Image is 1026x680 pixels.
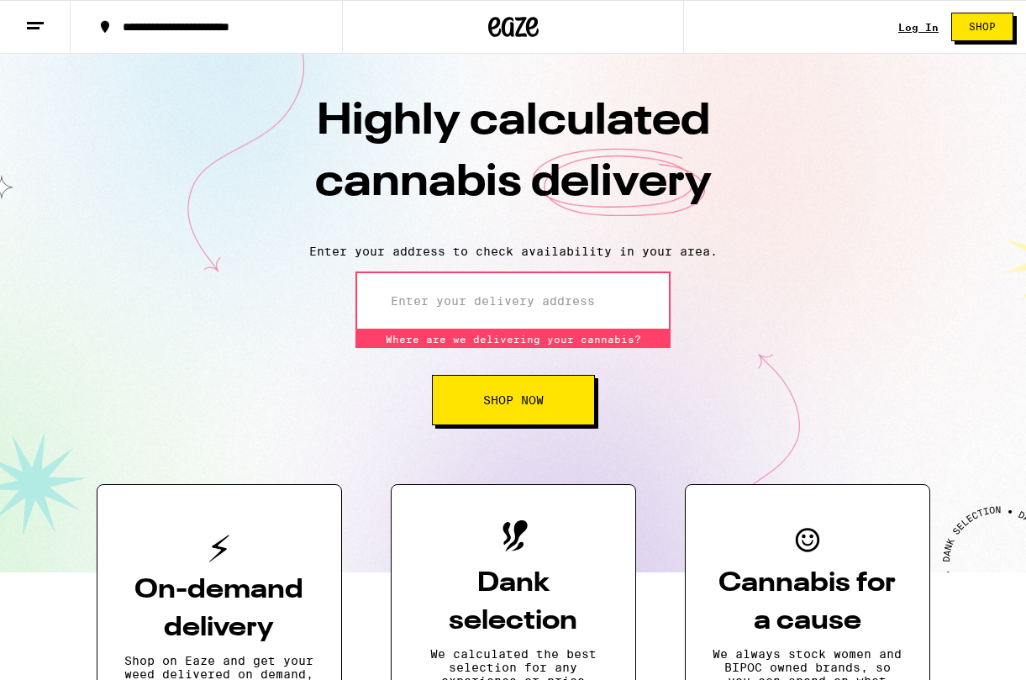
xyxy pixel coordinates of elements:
[124,572,314,647] h3: On-demand delivery
[418,565,608,640] h3: Dank selection
[219,92,808,231] h1: Highly calculated cannabis delivery
[355,271,671,330] input: Enter your delivery address
[432,375,595,425] button: Shop Now
[17,245,1009,258] p: Enter your address to check availability in your area.
[951,13,1013,41] button: Shop
[969,22,996,32] span: Shop
[898,22,939,33] div: Log In
[483,394,544,406] span: Shop Now
[355,330,671,348] div: Where are we delivering your cannabis?
[713,565,902,640] h3: Cannabis for a cause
